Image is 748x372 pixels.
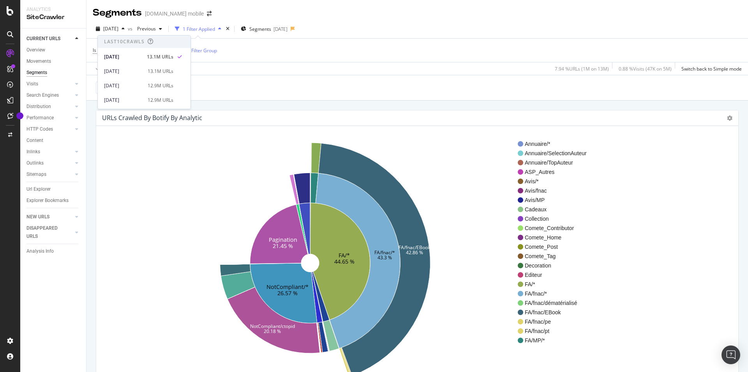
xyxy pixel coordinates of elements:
[26,224,66,241] div: DISAPPEARED URLS
[26,57,81,66] a: Movements
[172,23,224,35] button: 1 Filter Applied
[26,224,73,241] a: DISAPPEARED URLS
[26,159,73,167] a: Outlinks
[273,242,293,250] text: 21.45 %
[26,6,80,13] div: Analytics
[26,170,46,179] div: Sitemaps
[525,196,587,204] span: Avis/MP
[26,46,81,54] a: Overview
[525,243,587,251] span: Comete_Post
[26,69,47,77] div: Segments
[525,224,587,232] span: Comete_Contributor
[525,290,587,298] span: FA/fnac/*
[26,69,81,77] a: Segments
[26,148,40,156] div: Inlinks
[250,323,295,329] text: NotCompliant/ctopid
[26,57,51,66] div: Movements
[103,25,118,32] span: 2025 Aug. 1st
[183,26,215,32] div: 1 Filter Applied
[26,247,81,255] a: Analysis Info
[525,308,587,316] span: FA/fnac/EBook
[104,53,142,60] div: [DATE]
[406,249,423,256] text: 42.86 %
[171,46,217,55] button: Add Filter Group
[26,91,59,99] div: Search Engines
[277,289,298,297] text: 26.57 %
[224,25,231,33] div: times
[26,159,44,167] div: Outlinks
[525,149,587,157] span: Annuaire/SelectionAuteur
[26,170,73,179] a: Sitemaps
[525,299,587,307] span: FA/fnac/dématérialisé
[96,81,140,94] button: By: analytic
[678,62,742,75] button: Switch back to Simple mode
[399,244,430,251] text: FA/fnac/EBook
[104,38,145,45] div: Last 10 Crawls
[525,318,587,326] span: FA/fnac/pe
[26,185,51,193] div: Url Explorer
[525,262,587,269] span: Decoration
[249,26,271,32] span: Segments
[145,10,204,18] div: [DOMAIN_NAME] mobile
[525,177,587,185] span: Avis/*
[264,328,281,335] text: 20.18 %
[525,215,587,223] span: Collection
[26,103,51,111] div: Distribution
[26,114,73,122] a: Performance
[26,136,81,145] a: Content
[128,25,134,32] span: vs
[727,115,732,121] i: Options
[722,345,740,364] div: Open Intercom Messenger
[182,47,217,54] div: Add Filter Group
[134,25,156,32] span: Previous
[93,23,128,35] button: [DATE]
[26,197,69,205] div: Explorer Bookmarks
[26,213,49,221] div: NEW URLS
[104,97,143,104] div: [DATE]
[16,112,23,119] div: Tooltip anchor
[26,103,73,111] a: Distribution
[266,283,309,291] text: NotCompliant/*
[26,80,73,88] a: Visits
[104,68,143,75] div: [DATE]
[619,66,672,72] div: 0.88 % Visits ( 47K on 5M )
[26,125,53,133] div: HTTP Codes
[148,82,173,89] div: 12.9M URLs
[102,113,202,123] h4: URLs Crawled By Botify By analytic
[525,271,587,279] span: Editeur
[26,80,38,88] div: Visits
[26,91,73,99] a: Search Engines
[104,82,143,89] div: [DATE]
[26,46,45,54] div: Overview
[148,97,173,104] div: 12.9M URLs
[525,327,587,335] span: FA/fnac/pt
[93,47,118,53] span: Is Indexable
[555,66,609,72] div: 7.94 % URLs ( 1M on 13M )
[148,68,173,75] div: 13.1M URLs
[273,26,288,32] div: [DATE]
[26,185,81,193] a: Url Explorer
[525,234,587,241] span: Comete_Home
[525,168,587,176] span: ASP_Autres
[93,6,142,19] div: Segments
[26,197,81,205] a: Explorer Bookmarks
[238,23,291,35] button: Segments[DATE]
[525,252,587,260] span: Comete_Tag
[26,35,73,43] a: CURRENT URLS
[525,159,587,167] span: Annuaire/TopAuteur
[134,23,165,35] button: Previous
[26,136,43,145] div: Content
[26,247,54,255] div: Analysis Info
[269,236,297,243] text: Pagination
[525,187,587,195] span: Avis/fnac
[681,66,742,72] div: Switch back to Simple mode
[147,53,173,60] div: 13.1M URLs
[525,140,587,148] span: Annuaire/*
[93,62,115,75] button: Apply
[374,249,395,255] text: FA/fnac/*
[26,114,54,122] div: Performance
[26,125,73,133] a: HTTP Codes
[26,35,60,43] div: CURRENT URLS
[26,148,73,156] a: Inlinks
[525,337,587,344] span: FA/MP/*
